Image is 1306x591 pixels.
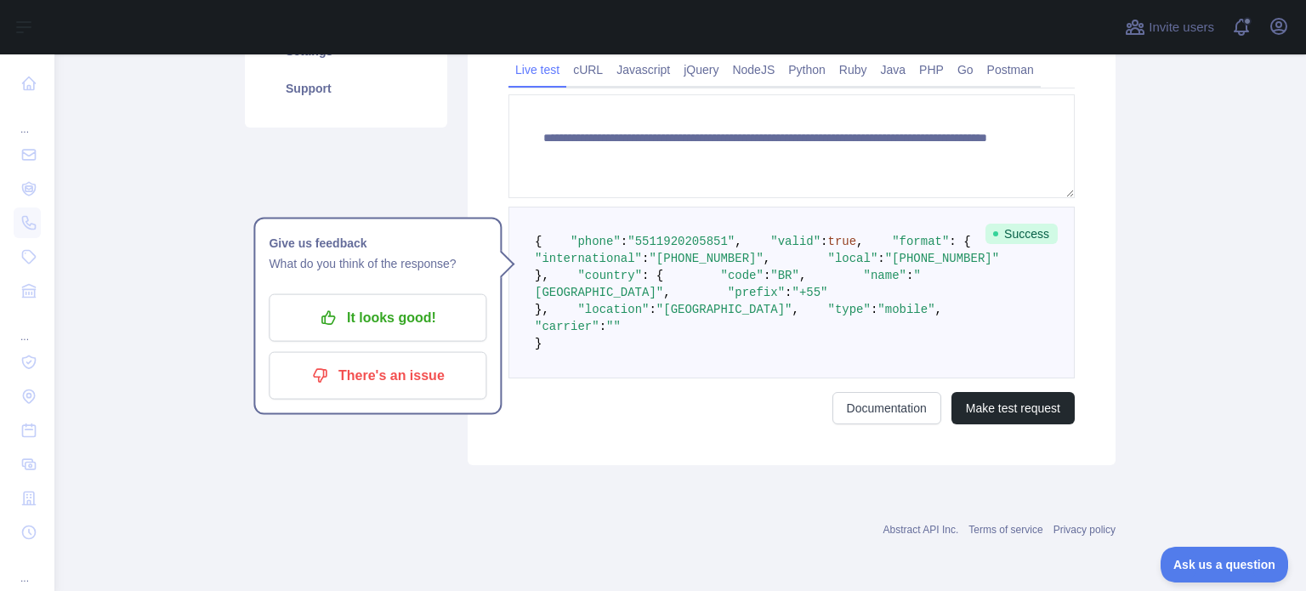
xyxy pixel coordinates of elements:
div: ... [14,310,41,344]
button: There's an issue [269,352,486,400]
span: "[PHONE_NUMBER]" [885,252,999,265]
span: : [877,252,884,265]
span: : [785,286,792,299]
span: , [735,235,741,248]
span: "BR" [770,269,799,282]
span: : [649,303,656,316]
span: { [535,235,542,248]
a: Python [781,56,832,83]
a: Ruby [832,56,874,83]
p: It looks good! [281,304,474,332]
span: : [871,303,877,316]
span: Invite users [1149,18,1214,37]
span: : [621,235,627,248]
span: "[GEOGRAPHIC_DATA]" [656,303,792,316]
span: : [599,320,606,333]
span: , [935,303,942,316]
span: : [642,252,649,265]
span: , [792,303,798,316]
span: : [821,235,827,248]
div: ... [14,102,41,136]
span: "phone" [571,235,621,248]
span: "[PHONE_NUMBER]" [649,252,763,265]
span: , [856,235,863,248]
span: : [906,269,913,282]
span: , [663,286,670,299]
span: : { [642,269,663,282]
a: Documentation [832,392,941,424]
span: "" [606,320,621,333]
button: Invite users [1121,14,1218,41]
a: Privacy policy [1053,524,1116,536]
button: It looks good! [269,294,486,342]
span: : { [949,235,970,248]
a: Postman [980,56,1041,83]
a: Live test [508,56,566,83]
a: Abstract API Inc. [883,524,959,536]
span: "code" [720,269,763,282]
div: ... [14,551,41,585]
span: "format" [892,235,949,248]
a: Java [874,56,913,83]
a: Terms of service [968,524,1042,536]
span: }, [535,303,549,316]
span: "5511920205851" [627,235,735,248]
span: "location" [577,303,649,316]
span: } [535,337,542,350]
span: "valid" [770,235,821,248]
span: "+55" [792,286,827,299]
a: jQuery [677,56,725,83]
span: "name" [864,269,906,282]
h1: Give us feedback [269,233,486,253]
p: What do you think of the response? [269,253,486,274]
a: PHP [912,56,951,83]
span: , [764,252,770,265]
iframe: Toggle Customer Support [1161,547,1289,582]
a: Go [951,56,980,83]
span: "type" [828,303,871,316]
span: "international" [535,252,642,265]
span: "carrier" [535,320,599,333]
span: "prefix" [728,286,785,299]
a: Javascript [610,56,677,83]
span: "country" [577,269,642,282]
span: "mobile" [877,303,934,316]
button: Make test request [951,392,1075,424]
span: true [828,235,857,248]
a: Support [265,70,427,107]
span: Success [985,224,1058,244]
p: There's an issue [281,361,474,390]
span: "[GEOGRAPHIC_DATA]" [535,269,921,299]
span: : [764,269,770,282]
a: NodeJS [725,56,781,83]
span: "local" [827,252,877,265]
span: , [799,269,806,282]
a: cURL [566,56,610,83]
span: }, [535,269,549,282]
